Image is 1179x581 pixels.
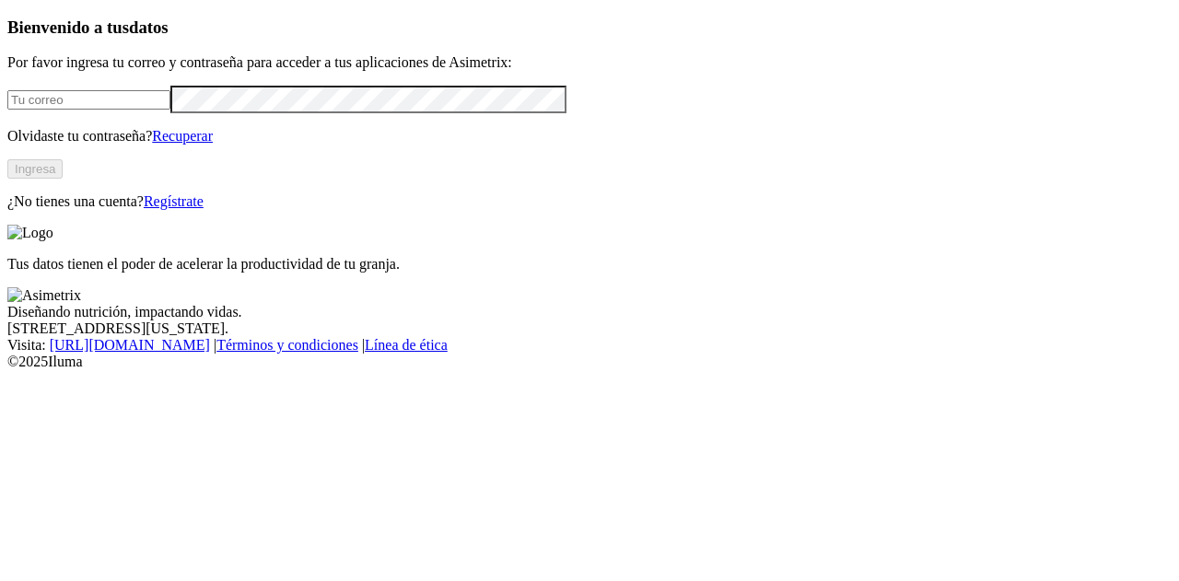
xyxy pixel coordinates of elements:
[129,17,169,37] span: datos
[50,337,210,353] a: [URL][DOMAIN_NAME]
[7,17,1172,38] h3: Bienvenido a tus
[7,337,1172,354] div: Visita : | |
[144,193,204,209] a: Regístrate
[7,320,1172,337] div: [STREET_ADDRESS][US_STATE].
[7,256,1172,273] p: Tus datos tienen el poder de acelerar la productividad de tu granja.
[7,90,170,110] input: Tu correo
[216,337,358,353] a: Términos y condiciones
[152,128,213,144] a: Recuperar
[7,304,1172,320] div: Diseñando nutrición, impactando vidas.
[7,225,53,241] img: Logo
[7,159,63,179] button: Ingresa
[7,287,81,304] img: Asimetrix
[7,193,1172,210] p: ¿No tienes una cuenta?
[7,354,1172,370] div: © 2025 Iluma
[365,337,448,353] a: Línea de ética
[7,54,1172,71] p: Por favor ingresa tu correo y contraseña para acceder a tus aplicaciones de Asimetrix:
[7,128,1172,145] p: Olvidaste tu contraseña?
